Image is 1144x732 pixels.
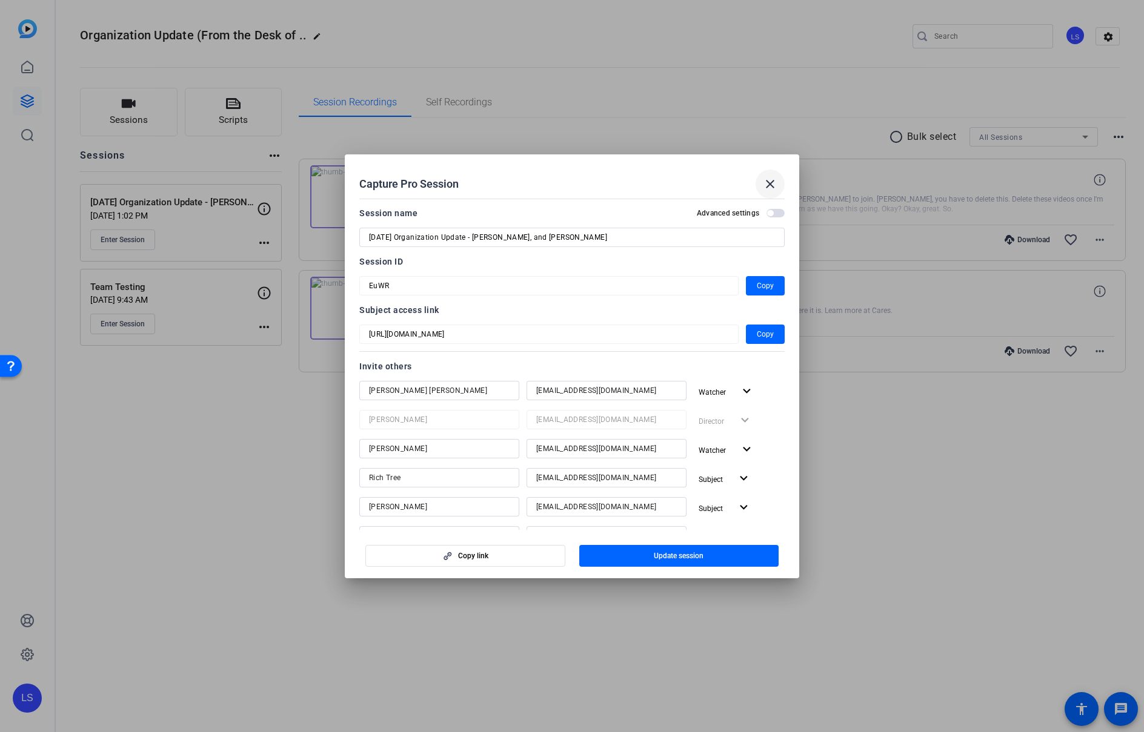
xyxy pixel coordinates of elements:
input: Name... [369,500,510,514]
span: Subject [699,475,723,484]
button: Subject [694,497,756,519]
div: Invite others [359,359,785,374]
mat-icon: expand_more [739,384,754,399]
input: Session OTP [369,327,729,341]
mat-icon: expand_more [736,471,751,486]
input: Email... [536,529,677,543]
input: Name... [369,441,510,456]
input: Email... [536,500,677,514]
input: Name... [369,470,510,485]
button: Update session [579,545,779,567]
button: Watcher [694,381,759,403]
div: Subject access link [359,303,785,317]
button: Copy [746,276,785,295]
button: Copy [746,325,785,344]
input: Session OTP [369,279,729,293]
div: Session ID [359,254,785,269]
span: Subject [699,504,723,513]
button: Watcher [694,439,759,461]
input: Email... [536,412,677,427]
div: Session name [359,206,417,220]
input: Email... [536,441,677,456]
button: Copy link [365,545,565,567]
mat-icon: expand_more [736,529,751,544]
input: Name... [369,529,510,543]
input: Name... [369,412,510,427]
button: Subject [694,526,756,548]
span: Watcher [699,388,726,397]
input: Enter Session Name [369,230,775,245]
input: Name... [369,383,510,398]
button: Subject [694,468,756,490]
input: Email... [536,383,677,398]
span: Copy [757,327,774,341]
span: Update session [654,551,703,561]
input: Email... [536,470,677,485]
mat-icon: close [763,177,777,191]
span: Copy [757,279,774,293]
span: Copy link [458,551,488,561]
div: Capture Pro Session [359,170,785,199]
mat-icon: expand_more [736,500,751,515]
mat-icon: expand_more [739,442,754,457]
span: Watcher [699,446,726,455]
h2: Advanced settings [697,208,759,218]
